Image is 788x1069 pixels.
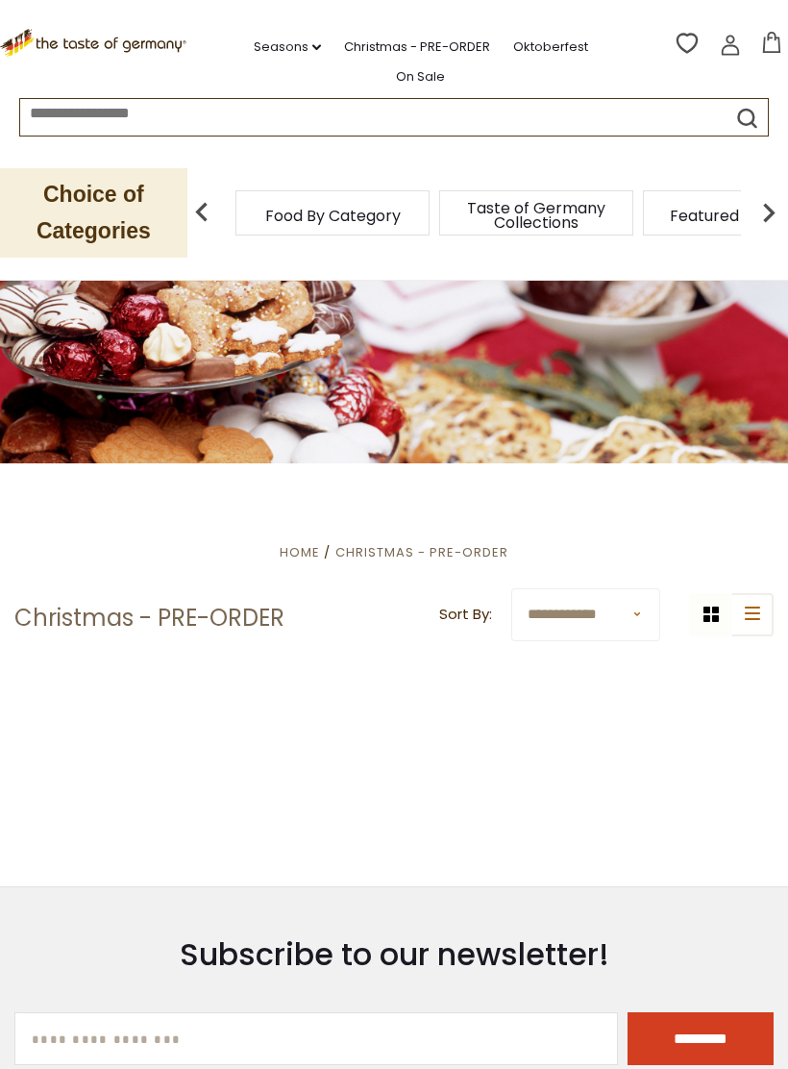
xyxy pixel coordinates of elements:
[750,193,788,232] img: next arrow
[335,543,508,561] a: Christmas - PRE-ORDER
[280,543,320,561] a: Home
[459,201,613,230] a: Taste of Germany Collections
[254,37,321,58] a: Seasons
[183,193,221,232] img: previous arrow
[344,37,490,58] a: Christmas - PRE-ORDER
[396,66,445,87] a: On Sale
[265,209,401,223] a: Food By Category
[14,604,284,633] h1: Christmas - PRE-ORDER
[439,603,492,627] label: Sort By:
[513,37,588,58] a: Oktoberfest
[14,935,774,974] h3: Subscribe to our newsletter!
